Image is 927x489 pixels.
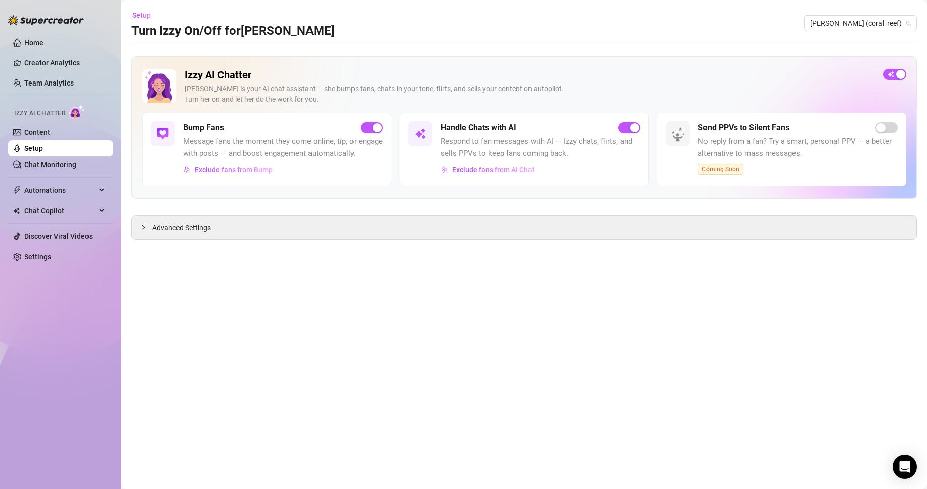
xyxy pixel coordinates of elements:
span: Advanced Settings [152,222,211,233]
a: Content [24,128,50,136]
span: Automations [24,182,96,198]
a: Creator Analytics [24,55,105,71]
span: thunderbolt [13,186,21,194]
span: No reply from a fan? Try a smart, personal PPV — a better alternative to mass messages. [698,136,898,159]
img: svg%3e [157,128,169,140]
h3: Turn Izzy On/Off for [PERSON_NAME] [131,23,335,39]
span: Izzy AI Chatter [14,109,65,118]
img: logo-BBDzfeDw.svg [8,15,84,25]
button: Setup [131,7,159,23]
img: Izzy AI Chatter [142,69,176,103]
span: Exclude fans from AI Chat [452,166,535,174]
img: svg%3e [414,128,426,140]
img: silent-fans-ppv-o-N6Mmdf.svg [671,127,687,143]
img: Chat Copilot [13,207,20,214]
h5: Handle Chats with AI [440,121,516,134]
span: Exclude fans from Bump [195,166,273,174]
h2: Izzy AI Chatter [185,69,875,81]
span: team [905,20,911,26]
h5: Send PPVs to Silent Fans [698,121,789,134]
img: svg%3e [184,166,191,173]
span: collapsed [140,224,146,230]
img: svg%3e [441,166,448,173]
span: Chat Copilot [24,202,96,219]
button: Exclude fans from Bump [183,161,273,178]
a: Team Analytics [24,79,74,87]
a: Chat Monitoring [24,160,76,169]
span: Message fans the moment they come online, tip, or engage with posts — and boost engagement automa... [183,136,383,159]
div: collapsed [140,222,152,233]
a: Settings [24,253,51,261]
a: Setup [24,144,43,152]
div: Open Intercom Messenger [893,455,917,479]
h5: Bump Fans [183,121,224,134]
span: Anna (coral_reef) [810,16,911,31]
span: Setup [132,11,151,19]
button: Exclude fans from AI Chat [440,161,535,178]
img: AI Chatter [69,105,85,119]
a: Home [24,38,43,47]
span: Coming Soon [698,164,743,175]
div: [PERSON_NAME] is your AI chat assistant — she bumps fans, chats in your tone, flirts, and sells y... [185,84,875,105]
a: Discover Viral Videos [24,232,93,240]
span: Respond to fan messages with AI — Izzy chats, flirts, and sells PPVs to keep fans coming back. [440,136,640,159]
